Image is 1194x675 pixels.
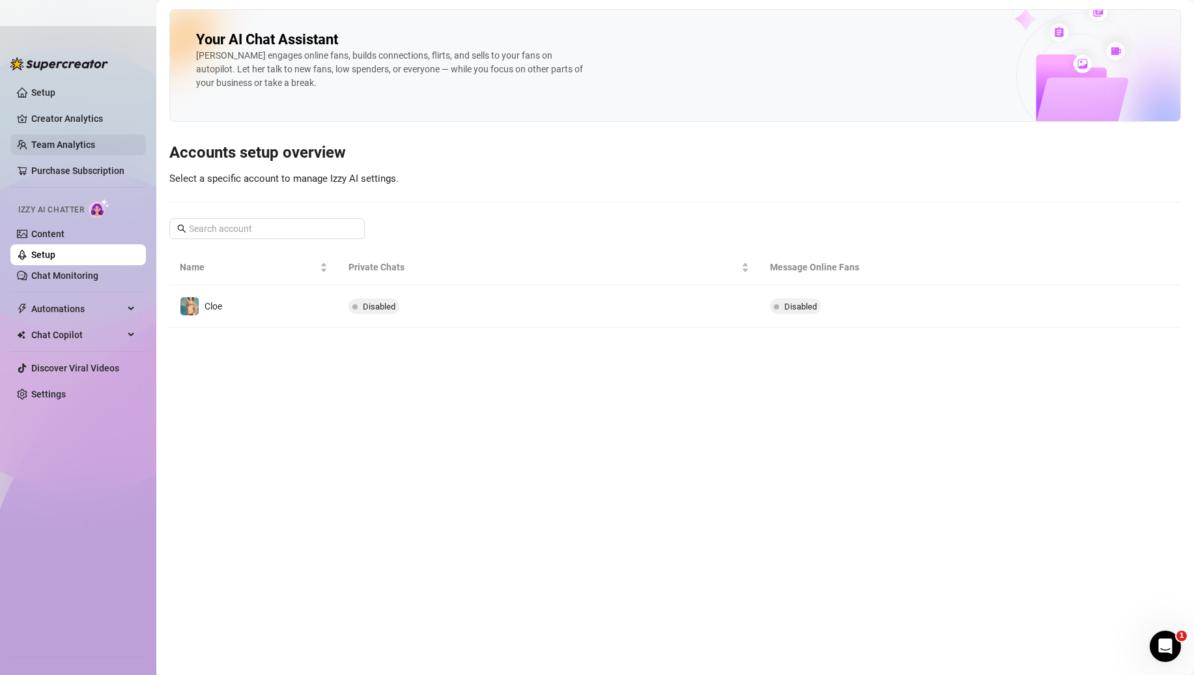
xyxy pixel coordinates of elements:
[31,270,98,281] a: Chat Monitoring
[17,304,27,314] span: thunderbolt
[18,204,84,216] span: Izzy AI Chatter
[1176,631,1187,641] span: 1
[10,57,108,70] img: logo-BBDzfeDw.svg
[177,224,186,233] span: search
[17,330,25,339] img: Chat Copilot
[31,324,124,345] span: Chat Copilot
[348,260,739,274] span: Private Chats
[31,139,95,150] a: Team Analytics
[31,250,55,260] a: Setup
[31,298,124,319] span: Automations
[760,250,1040,285] th: Message Online Fans
[1150,631,1181,662] iframe: Intercom live chat
[338,250,760,285] th: Private Chats
[169,173,399,184] span: Select a specific account to manage Izzy AI settings.
[784,302,817,311] span: Disabled
[89,199,109,218] img: AI Chatter
[205,301,222,311] span: Cloe
[189,222,347,236] input: Search account
[31,108,135,129] a: Creator Analytics
[31,389,66,399] a: Settings
[180,260,317,274] span: Name
[363,302,395,311] span: Disabled
[169,143,1181,164] h3: Accounts setup overview
[180,297,199,315] img: Cloe
[31,87,55,98] a: Setup
[169,250,338,285] th: Name
[196,31,338,49] h2: Your AI Chat Assistant
[31,229,64,239] a: Content
[31,363,119,373] a: Discover Viral Videos
[196,49,587,90] div: [PERSON_NAME] engages online fans, builds connections, flirts, and sells to your fans on autopilo...
[31,160,135,181] a: Purchase Subscription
